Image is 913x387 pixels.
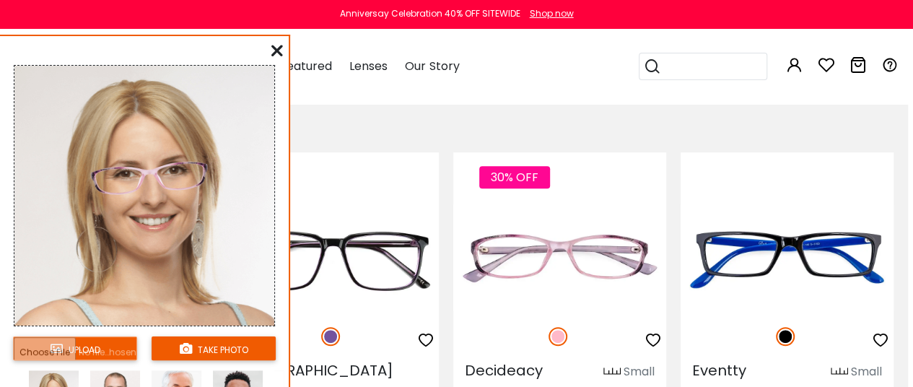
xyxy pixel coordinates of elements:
[349,58,388,74] span: Lenses
[13,336,137,360] button: upload
[549,327,567,346] img: Pink
[692,360,746,381] span: Eventty
[603,367,621,378] img: size ruler
[624,363,655,381] div: Small
[453,204,666,310] img: Pink Decideacy - Plastic ,Universal Bridge Fit
[84,142,216,215] img: original.png
[14,66,274,326] img: tryonModel7.png
[405,58,459,74] span: Our Story
[226,204,439,310] img: Purple Belleville - Acetate ,Universal Bridge Fit
[465,360,543,381] span: Decideacy
[851,363,882,381] div: Small
[776,327,795,346] img: Black
[831,367,848,378] img: size ruler
[237,360,393,381] span: [GEOGRAPHIC_DATA]
[479,166,550,188] span: 30% OFF
[340,7,520,20] div: Anniversay Celebration 40% OFF SITEWIDE
[530,7,574,20] div: Shop now
[152,336,276,360] button: take photo
[280,58,332,74] span: Featured
[681,204,894,310] img: Black Eventty - Plastic ,Universal Bridge Fit
[321,327,340,346] img: Purple
[523,7,574,19] a: Shop now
